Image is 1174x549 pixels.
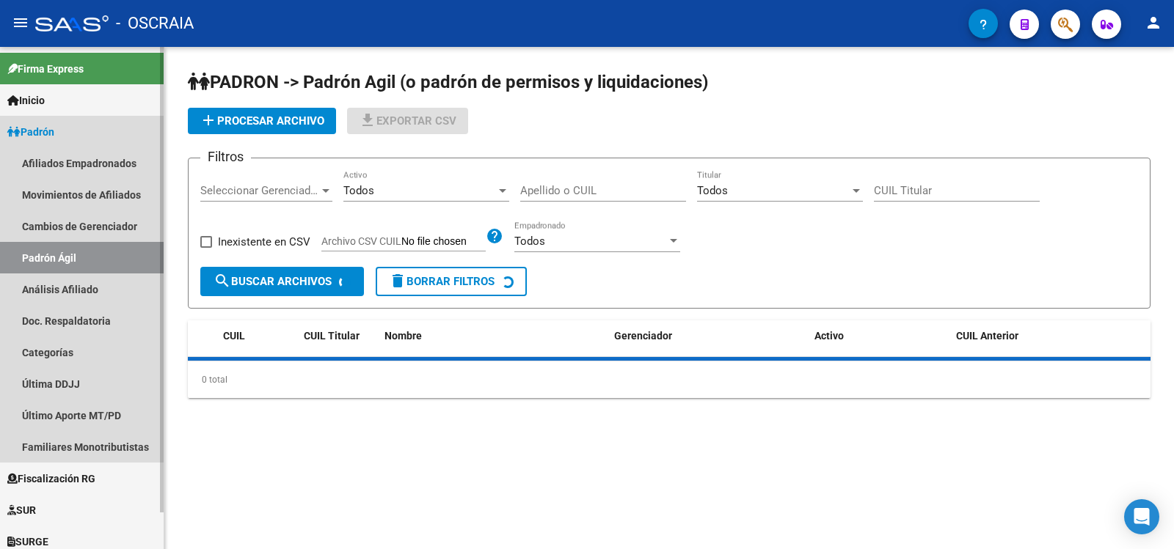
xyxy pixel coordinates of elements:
span: Nombre [384,330,422,342]
mat-icon: file_download [359,111,376,129]
span: Fiscalización RG [7,471,95,487]
span: PADRON -> Padrón Agil (o padrón de permisos y liquidaciones) [188,72,708,92]
span: Seleccionar Gerenciador [200,184,319,197]
span: Exportar CSV [359,114,456,128]
span: Procesar archivo [200,114,324,128]
span: Firma Express [7,61,84,77]
h3: Filtros [200,147,251,167]
datatable-header-cell: Nombre [379,320,608,352]
span: Archivo CSV CUIL [321,235,401,247]
button: Exportar CSV [347,108,468,134]
span: Gerenciador [614,330,672,342]
span: Todos [514,235,545,248]
button: Procesar archivo [188,108,336,134]
button: Borrar Filtros [376,267,527,296]
span: CUIL Anterior [956,330,1018,342]
span: Borrar Filtros [389,275,495,288]
span: Padrón [7,124,54,140]
mat-icon: add [200,111,217,129]
button: Buscar Archivos [200,267,364,296]
datatable-header-cell: CUIL Anterior [950,320,1151,352]
span: Inexistente en CSV [218,233,310,251]
mat-icon: menu [12,14,29,32]
datatable-header-cell: CUIL Titular [298,320,379,352]
input: Archivo CSV CUIL [401,235,486,248]
div: 0 total [188,361,1151,398]
datatable-header-cell: CUIL [217,320,298,352]
mat-icon: person [1145,14,1162,32]
mat-icon: help [486,227,503,245]
span: CUIL Titular [304,330,360,342]
mat-icon: search [214,272,231,290]
datatable-header-cell: Activo [809,320,950,352]
span: CUIL [223,330,245,342]
mat-icon: delete [389,272,406,290]
div: Open Intercom Messenger [1124,499,1159,534]
span: Activo [814,330,844,342]
span: - OSCRAIA [116,7,194,40]
span: Buscar Archivos [214,275,332,288]
datatable-header-cell: Gerenciador [608,320,809,352]
span: Todos [343,184,374,197]
span: Todos [697,184,728,197]
span: SUR [7,502,36,518]
span: Inicio [7,92,45,108]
